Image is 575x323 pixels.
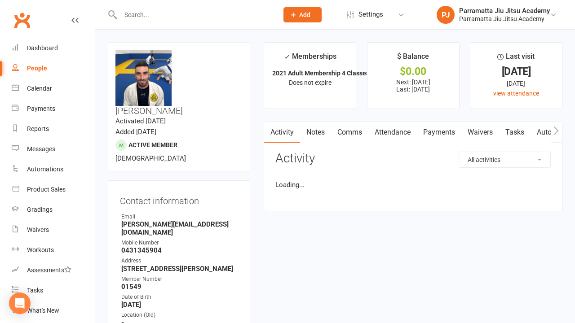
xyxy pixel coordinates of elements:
[120,192,238,206] h3: Contact information
[417,122,461,143] a: Payments
[27,206,53,213] div: Gradings
[493,90,539,97] a: view attendance
[121,311,238,319] div: Location (Old)
[115,154,186,162] span: [DEMOGRAPHIC_DATA]
[499,122,531,143] a: Tasks
[12,139,95,159] a: Messages
[12,280,95,301] a: Tasks
[12,220,95,240] a: Waivers
[12,38,95,58] a: Dashboard
[12,58,95,79] a: People
[27,307,59,314] div: What's New
[27,44,58,52] div: Dashboard
[121,283,238,291] strong: 01549
[272,70,397,77] strong: 2021 Adult Membership 4 Classes per Week
[115,50,243,116] h3: [PERSON_NAME]
[12,159,95,179] a: Automations
[368,122,417,143] a: Attendance
[115,117,166,125] time: Activated [DATE]
[128,141,177,148] span: Active member
[27,287,43,294] div: Tasks
[264,122,300,143] a: Activity
[459,7,550,15] div: Parramatta Jiu Jitsu Academy
[12,240,95,260] a: Workouts
[459,15,550,23] div: Parramatta Jiu Jitsu Academy
[275,152,551,166] h3: Activity
[27,125,49,132] div: Reports
[300,122,331,143] a: Notes
[121,213,238,221] div: Email
[115,50,172,106] img: image1673419796.png
[9,292,31,314] div: Open Intercom Messenger
[358,4,383,25] span: Settings
[478,79,554,88] div: [DATE]
[121,246,238,254] strong: 0431345904
[27,145,55,153] div: Messages
[12,301,95,321] a: What's New
[376,79,451,93] p: Next: [DATE] Last: [DATE]
[27,166,63,173] div: Automations
[331,122,368,143] a: Comms
[283,7,322,22] button: Add
[397,51,429,67] div: $ Balance
[121,275,238,284] div: Member Number
[121,239,238,247] div: Mobile Number
[121,293,238,301] div: Date of Birth
[12,260,95,280] a: Assessments
[12,99,95,119] a: Payments
[289,79,332,86] span: Does not expire
[376,67,451,76] div: $0.00
[12,179,95,200] a: Product Sales
[27,266,71,274] div: Assessments
[27,226,49,233] div: Waivers
[284,52,290,61] i: ✓
[11,9,33,31] a: Clubworx
[299,11,310,18] span: Add
[12,200,95,220] a: Gradings
[478,67,554,76] div: [DATE]
[275,179,551,190] li: Loading...
[121,220,238,236] strong: [PERSON_NAME][EMAIL_ADDRESS][DOMAIN_NAME]
[437,6,455,24] div: PJ
[461,122,499,143] a: Waivers
[115,128,156,136] time: Added [DATE]
[27,246,54,253] div: Workouts
[27,85,52,92] div: Calendar
[121,301,238,309] strong: [DATE]
[284,51,336,67] div: Memberships
[121,265,238,273] strong: [STREET_ADDRESS][PERSON_NAME]
[27,105,55,112] div: Payments
[497,51,535,67] div: Last visit
[12,79,95,99] a: Calendar
[12,119,95,139] a: Reports
[118,9,272,21] input: Search...
[121,257,238,265] div: Address
[27,186,66,193] div: Product Sales
[27,65,47,72] div: People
